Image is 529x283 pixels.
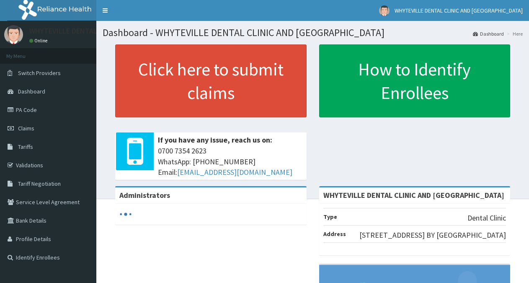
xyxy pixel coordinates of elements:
[18,125,34,132] span: Claims
[323,230,346,238] b: Address
[467,213,506,223] p: Dental Clinic
[119,208,132,221] svg: audio-loading
[18,69,61,77] span: Switch Providers
[158,135,272,145] b: If you have any issue, reach us on:
[473,30,504,37] a: Dashboard
[505,30,523,37] li: Here
[18,180,61,187] span: Tariff Negotiation
[379,5,390,16] img: User Image
[29,27,206,35] p: WHYTEVILLE DENTAL CLINIC AND [GEOGRAPHIC_DATA]
[323,213,337,221] b: Type
[359,230,506,241] p: [STREET_ADDRESS] BY [GEOGRAPHIC_DATA]
[103,27,523,38] h1: Dashboard - WHYTEVILLE DENTAL CLINIC AND [GEOGRAPHIC_DATA]
[177,167,292,177] a: [EMAIL_ADDRESS][DOMAIN_NAME]
[395,7,523,14] span: WHYTEVILLE DENTAL CLINIC AND [GEOGRAPHIC_DATA]
[319,44,511,117] a: How to Identify Enrollees
[115,44,307,117] a: Click here to submit claims
[4,25,23,44] img: User Image
[18,88,45,95] span: Dashboard
[158,145,302,178] span: 0700 7354 2623 WhatsApp: [PHONE_NUMBER] Email:
[119,190,170,200] b: Administrators
[29,38,49,44] a: Online
[323,190,504,200] strong: WHYTEVILLE DENTAL CLINIC AND [GEOGRAPHIC_DATA]
[18,143,33,151] span: Tariffs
